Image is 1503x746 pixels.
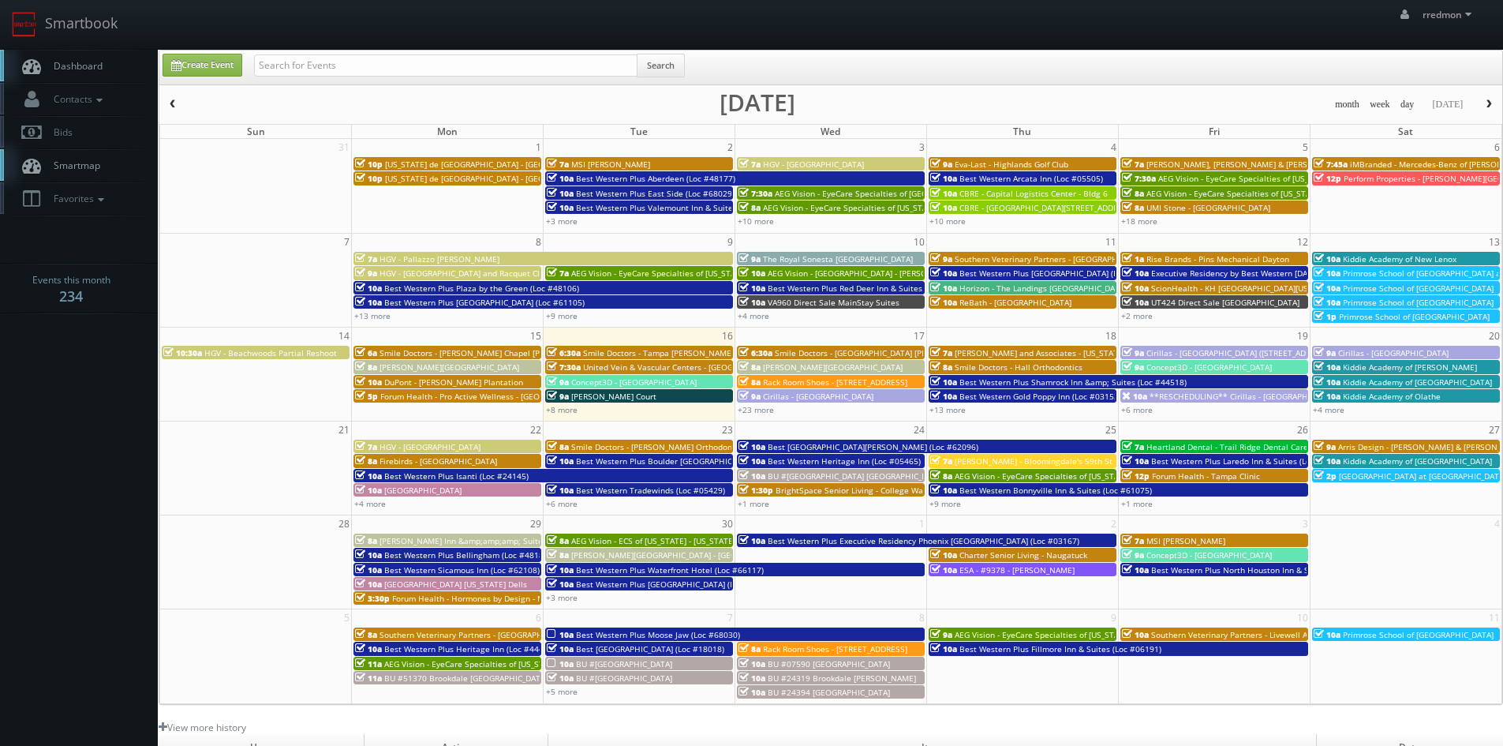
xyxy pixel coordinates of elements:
span: 16 [720,328,735,344]
span: Southern Veterinary Partners - [GEOGRAPHIC_DATA][PERSON_NAME] [955,253,1213,264]
span: 10a [930,202,957,213]
span: 10a [1314,283,1340,294]
span: Southern Veterinary Partners - [GEOGRAPHIC_DATA] [379,629,575,640]
span: 10a [738,658,765,669]
span: 10a [1122,455,1149,467]
a: +13 more [929,404,966,415]
button: Search [637,54,685,77]
button: [DATE] [1426,95,1468,114]
span: 7a [547,268,569,279]
span: 10a [1122,297,1149,308]
span: Best Western Plus [GEOGRAPHIC_DATA] (Loc #61105) [384,297,585,308]
span: Best Western Plus North Houston Inn & Suites (Loc #44475) [1151,564,1379,575]
span: 10a [547,643,574,654]
span: 10a [355,377,382,388]
span: Best Western Plus Laredo Inn & Suites (Loc #44702) [1151,455,1348,467]
span: 8a [930,470,952,482]
span: VA960 Direct Sale MainStay Suites [768,297,899,308]
span: ScionHealth - KH [GEOGRAPHIC_DATA][US_STATE] [1151,283,1337,294]
a: +1 more [1121,498,1153,509]
span: 12p [1122,470,1150,482]
span: 10a [1122,564,1149,575]
h2: [DATE] [720,95,795,111]
span: 10a [1314,297,1340,308]
span: Cirillas - [GEOGRAPHIC_DATA] [1338,347,1449,358]
span: 10p [355,159,383,170]
span: Best Western Plus Isanti (Loc #24145) [384,470,529,482]
span: 9a [738,391,761,402]
span: 10a [930,297,957,308]
span: Cirillas - [GEOGRAPHIC_DATA] ([STREET_ADDRESS]) [1146,347,1335,358]
span: 13 [1487,234,1501,250]
span: Best Western Plus Waterfront Hotel (Loc #66117) [576,564,764,575]
span: HGV - Pallazzo [PERSON_NAME] [379,253,499,264]
span: 8a [355,455,377,467]
span: 10a [547,485,574,496]
span: 10a [547,188,574,199]
span: 9a [930,253,952,264]
span: Best Western Plus Aberdeen (Loc #48177) [576,173,735,184]
span: 7a [355,441,377,452]
span: 10a [738,441,765,452]
span: 9a [1122,549,1144,560]
span: 8a [547,441,569,452]
span: Smile Doctors - Hall Orthodontics [955,362,1082,373]
span: 9a [355,268,377,279]
span: Smile Doctors - [PERSON_NAME] Chapel [PERSON_NAME] Orthodontic [379,347,643,358]
span: HGV - Beachwoods Partial Reshoot [204,347,337,358]
span: 10a [1314,362,1340,373]
span: Rack Room Shoes - [STREET_ADDRESS] [763,377,907,388]
span: Concept3D - [GEOGRAPHIC_DATA] [1146,549,1272,560]
span: Best Western Plus Red Deer Inn & Suites (Loc #61062) [768,283,974,294]
span: BU #51370 Brookdale [GEOGRAPHIC_DATA] [384,673,548,684]
span: [GEOGRAPHIC_DATA] [US_STATE] Dells [384,579,527,590]
span: Best Western Sicamous Inn (Loc #62108) [384,564,540,575]
span: [US_STATE] de [GEOGRAPHIC_DATA] - [GEOGRAPHIC_DATA] [385,173,603,184]
span: 9a [1122,362,1144,373]
span: 10a [355,579,382,590]
span: 10a [930,549,957,560]
span: 2 [726,139,735,156]
button: week [1364,95,1396,114]
span: 10a [1122,391,1147,402]
span: Best Western Heritage Inn (Loc #05465) [768,455,921,467]
span: CBRE - [GEOGRAPHIC_DATA][STREET_ADDRESS][GEOGRAPHIC_DATA] [959,202,1212,213]
span: BU #24394 [GEOGRAPHIC_DATA] [768,687,890,698]
span: The Royal Sonesta [GEOGRAPHIC_DATA] [763,253,913,264]
span: 14 [337,328,351,344]
span: Best Western Plus Moose Jaw (Loc #68030) [576,629,740,640]
span: Sat [1398,125,1413,138]
span: Concept3D - [GEOGRAPHIC_DATA] [1146,362,1272,373]
span: [PERSON_NAME] Court [571,391,656,402]
span: Smartmap [46,159,100,172]
span: 10a [930,173,957,184]
span: Eva-Last - Highlands Golf Club [955,159,1068,170]
span: 1 [534,139,543,156]
a: +9 more [546,310,578,321]
span: Best Western Arcata Inn (Loc #05505) [959,173,1103,184]
span: 15 [529,328,543,344]
span: 4 [1109,139,1118,156]
span: 3:30p [355,593,390,604]
span: Kiddie Academy of Olathe [1343,391,1441,402]
span: 10a [930,391,957,402]
span: 10a [355,485,382,496]
span: AEG Vision - EyeCare Specialties of [US_STATE] - Carolina Family Vision [1146,188,1413,199]
span: 9a [547,377,569,388]
span: 8a [547,549,569,560]
span: [US_STATE] de [GEOGRAPHIC_DATA] - [GEOGRAPHIC_DATA] [385,159,603,170]
span: 1p [1314,311,1337,322]
span: [PERSON_NAME] - Bloomingdale's 59th St [955,455,1112,467]
span: Bids [46,126,73,139]
span: Rise Brands - Pins Mechanical Dayton [1146,253,1289,264]
span: 9a [547,391,569,402]
span: [PERSON_NAME][GEOGRAPHIC_DATA] [763,362,903,373]
span: Kiddie Academy of [GEOGRAPHIC_DATA] [1343,377,1492,388]
span: Best Western Plus Bellingham (Loc #48188) [384,549,551,560]
span: Events this month [32,272,110,288]
span: 5 [1301,139,1310,156]
span: 10a [1122,268,1149,279]
span: [PERSON_NAME], [PERSON_NAME] & [PERSON_NAME], LLC - [GEOGRAPHIC_DATA] [1146,159,1450,170]
span: 10a [1122,283,1149,294]
span: 2p [1314,470,1337,482]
